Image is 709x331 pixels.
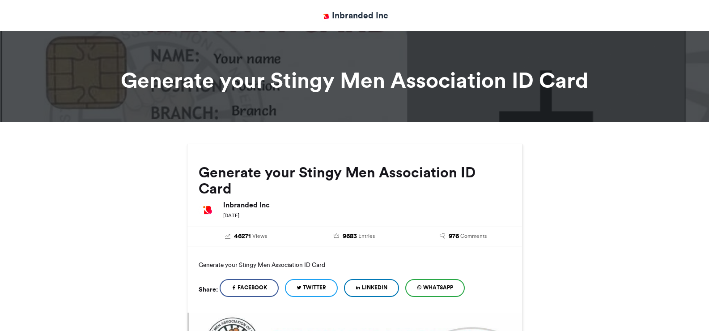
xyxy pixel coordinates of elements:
[405,279,465,297] a: WhatsApp
[199,201,217,219] img: Inbranded Inc
[307,232,402,241] a: 9683 Entries
[343,232,357,241] span: 9683
[358,232,375,240] span: Entries
[423,284,453,292] span: WhatsApp
[223,212,239,219] small: [DATE]
[199,284,218,295] h5: Share:
[362,284,387,292] span: LinkedIn
[460,232,487,240] span: Comments
[285,279,338,297] a: Twitter
[223,201,511,208] h6: Inbranded Inc
[238,284,267,292] span: Facebook
[252,232,267,240] span: Views
[344,279,399,297] a: LinkedIn
[199,232,294,241] a: 46271 Views
[303,284,326,292] span: Twitter
[416,232,511,241] a: 976 Comments
[234,232,251,241] span: 46271
[106,69,603,91] h1: Generate your Stingy Men Association ID Card
[199,164,511,197] h2: Generate your Stingy Men Association ID Card
[199,258,511,272] p: Generate your Stingy Men Association ID Card
[321,9,388,22] a: Inbranded Inc
[449,232,459,241] span: 976
[220,279,279,297] a: Facebook
[321,11,332,22] img: Inbranded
